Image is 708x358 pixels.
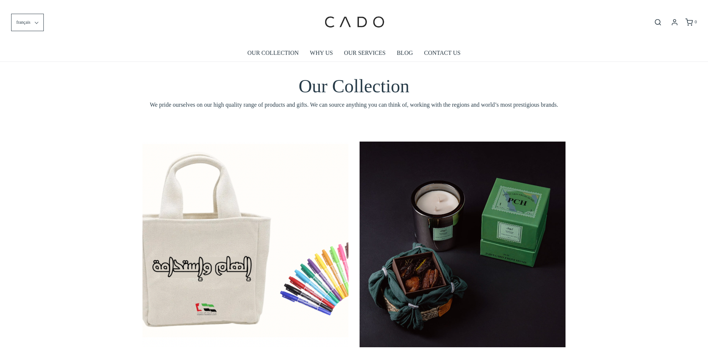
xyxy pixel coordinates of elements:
span: We pride ourselves on our high quality range of products and gifts. We can source anything you ca... [142,100,566,110]
img: cadogifting [322,6,386,39]
img: cado_gifting--_fja6726-1-1-1657775317757.jpg [360,142,566,347]
a: BLOG [397,44,413,62]
a: OUR COLLECTION [248,44,299,62]
span: français [16,19,30,26]
a: OUR SERVICES [344,44,386,62]
button: français [11,14,44,31]
a: 0 [685,19,697,26]
span: Our Collection [299,76,410,96]
img: screenshot-20220711-at-064307-1657774959634.png [142,142,348,347]
span: 0 [695,19,697,24]
a: CONTACT US [424,44,460,62]
button: Ouvrir la barre de recherche [651,18,665,26]
a: WHY US [310,44,333,62]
